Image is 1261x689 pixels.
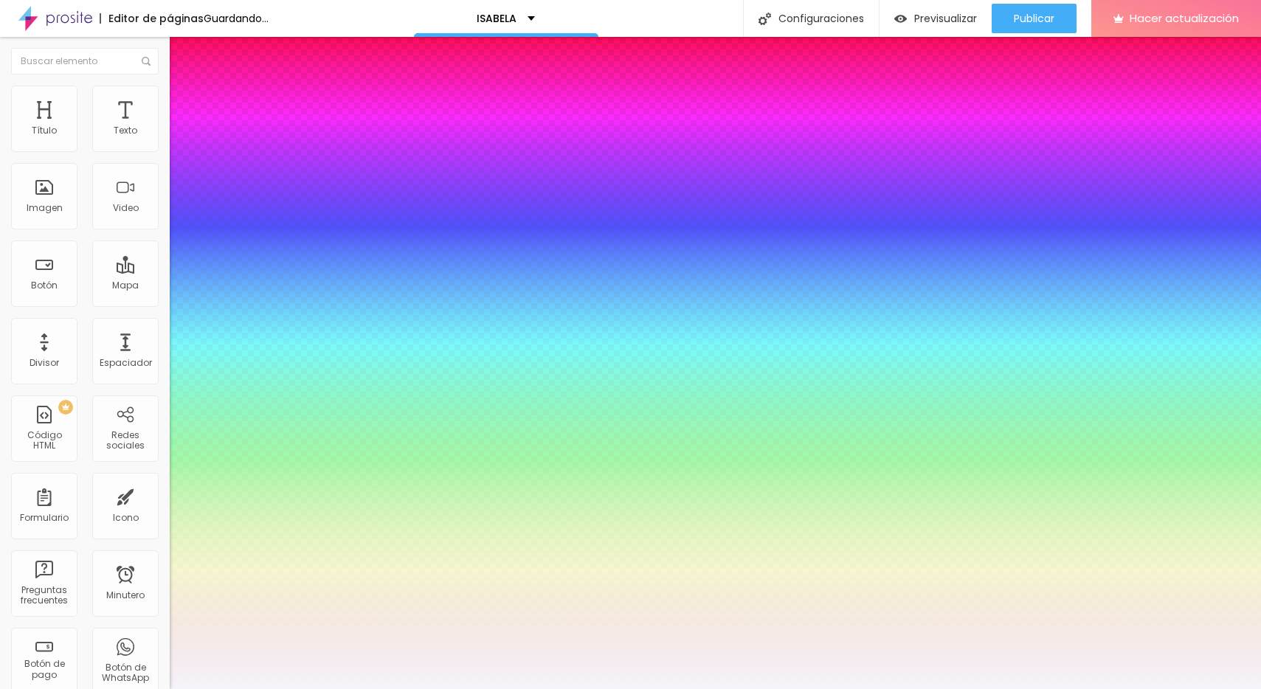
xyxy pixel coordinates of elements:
font: Preguntas frecuentes [21,584,68,606]
font: Icono [113,511,139,524]
font: Video [113,201,139,214]
font: Redes sociales [106,429,145,451]
font: Previsualizar [914,11,977,26]
font: Botón de WhatsApp [102,661,149,684]
button: Previsualizar [880,4,992,33]
font: Editor de páginas [108,11,204,26]
font: Imagen [27,201,63,214]
font: Botón [31,279,58,291]
button: Publicar [992,4,1077,33]
img: Icono [759,13,771,25]
font: Botón de pago [24,657,65,680]
font: Publicar [1014,11,1054,26]
font: Configuraciones [778,11,864,26]
font: Título [32,124,57,136]
font: Texto [114,124,137,136]
input: Buscar elemento [11,48,159,75]
font: Guardando... [204,11,269,26]
font: Mapa [112,279,139,291]
font: Minutero [106,589,145,601]
img: Icono [142,57,151,66]
font: ISABELA [477,11,517,26]
font: Código HTML [27,429,62,451]
font: Divisor [30,356,59,369]
font: Espaciador [100,356,152,369]
font: Hacer actualización [1130,10,1239,26]
img: view-1.svg [894,13,907,25]
font: Formulario [20,511,69,524]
